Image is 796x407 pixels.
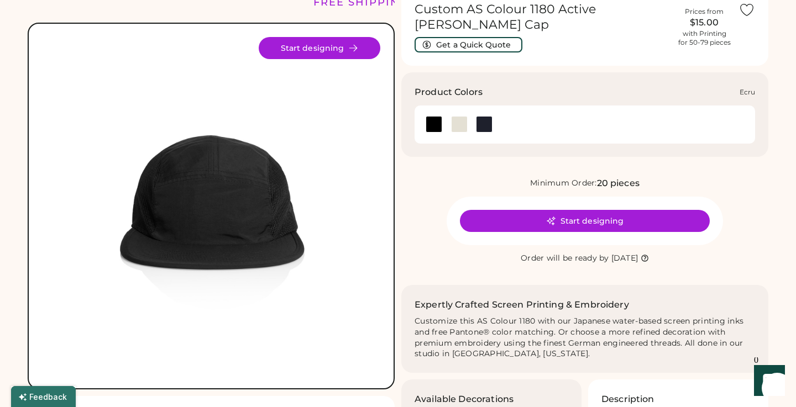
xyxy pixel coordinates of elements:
[415,393,514,406] h3: Available Decorations
[42,37,380,375] div: 1180 Style Image
[415,2,670,33] h1: Custom AS Colour 1180 Active [PERSON_NAME] Cap
[740,88,755,97] div: Ecru
[530,178,597,189] div: Minimum Order:
[521,253,609,264] div: Order will be ready by
[678,29,731,47] div: with Printing for 50-79 pieces
[597,177,640,190] div: 20 pieces
[259,37,380,59] button: Start designing
[42,37,380,375] img: AS Colour 1180 Product Image
[415,86,483,99] h3: Product Colors
[415,298,629,311] h2: Expertly Crafted Screen Printing & Embroidery
[415,316,755,360] div: Customize this AS Colour 1180 with our Japanese water-based screen printing inks and free Pantone...
[685,7,724,16] div: Prices from
[415,37,522,52] button: Get a Quick Quote
[677,16,732,29] div: $15.00
[743,357,791,405] iframe: Front Chat
[611,253,638,264] div: [DATE]
[601,393,654,406] h3: Description
[460,210,710,232] button: Start designing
